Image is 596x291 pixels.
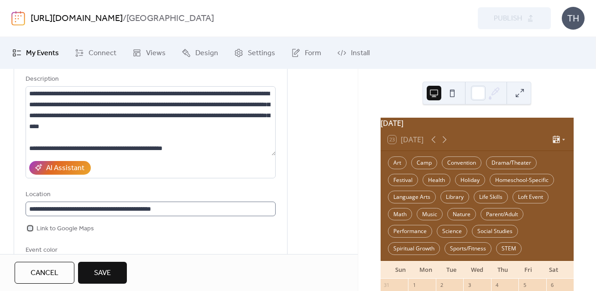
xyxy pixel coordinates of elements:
div: Music [417,208,443,221]
div: Description [26,74,274,85]
a: Design [175,41,225,65]
div: TH [562,7,585,30]
b: [GEOGRAPHIC_DATA] [126,10,214,27]
div: Science [437,225,467,238]
div: 2 [439,281,445,288]
span: Views [146,48,166,59]
span: Form [305,48,321,59]
div: STEM [496,242,522,255]
span: Link to Google Maps [37,223,94,234]
div: Thu [490,261,515,279]
div: [DATE] [381,118,574,129]
div: Homeschool-Specific [490,174,554,187]
a: Form [284,41,328,65]
span: Install [351,48,370,59]
span: Save [94,268,111,279]
a: My Events [5,41,66,65]
div: Fri [515,261,541,279]
div: 5 [521,281,528,288]
div: Life Skills [474,191,508,203]
div: Tue [439,261,464,279]
div: Holiday [455,174,485,187]
span: Design [195,48,218,59]
div: 1 [411,281,418,288]
b: / [123,10,126,27]
div: Math [388,208,412,221]
span: Cancel [31,268,58,279]
a: Install [330,41,376,65]
div: Art [388,156,407,169]
div: 31 [383,281,390,288]
span: My Events [26,48,59,59]
button: Cancel [15,262,74,284]
div: Parent/Adult [481,208,523,221]
button: Save [78,262,127,284]
img: logo [11,11,25,26]
div: Location [26,189,274,200]
div: Loft Event [512,191,549,203]
div: Social Studies [472,225,518,238]
div: 4 [494,281,501,288]
div: Sat [541,261,566,279]
span: Connect [89,48,116,59]
div: Sun [388,261,413,279]
a: [URL][DOMAIN_NAME] [31,10,123,27]
div: Festival [388,174,418,187]
button: AI Assistant [29,161,91,175]
div: Health [423,174,450,187]
div: Wed [464,261,490,279]
div: 3 [466,281,473,288]
div: AI Assistant [46,163,84,174]
div: Nature [447,208,476,221]
span: Settings [248,48,275,59]
div: Spiritual Growth [388,242,440,255]
a: Settings [227,41,282,65]
div: Performance [388,225,432,238]
div: Drama/Theater [486,156,537,169]
a: Views [125,41,173,65]
div: Language Arts [388,191,436,203]
div: Camp [411,156,437,169]
div: Library [440,191,469,203]
a: Connect [68,41,123,65]
div: Event color [26,245,99,256]
div: 6 [549,281,556,288]
div: Sports/Fitness [444,242,491,255]
div: Convention [442,156,481,169]
div: Mon [413,261,439,279]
